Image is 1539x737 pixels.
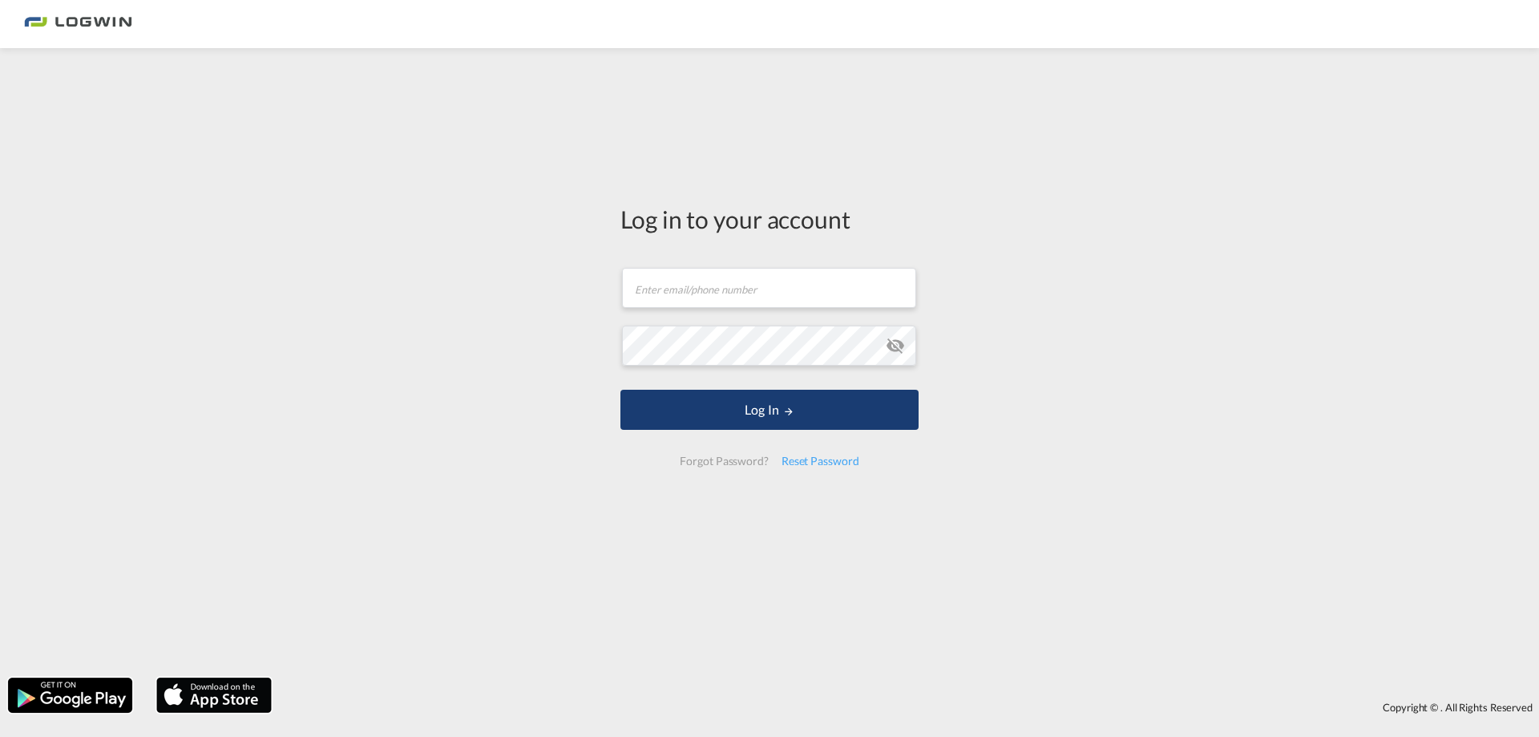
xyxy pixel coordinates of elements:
div: Forgot Password? [673,447,774,476]
img: apple.png [155,676,273,715]
input: Enter email/phone number [622,268,916,308]
md-icon: icon-eye-off [886,336,905,355]
button: LOGIN [620,390,919,430]
div: Log in to your account [620,202,919,236]
div: Reset Password [775,447,866,476]
img: google.png [6,676,134,715]
div: Copyright © . All Rights Reserved [280,694,1539,721]
img: bc73a0e0d8c111efacd525e4c8ad7d32.png [24,6,132,43]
